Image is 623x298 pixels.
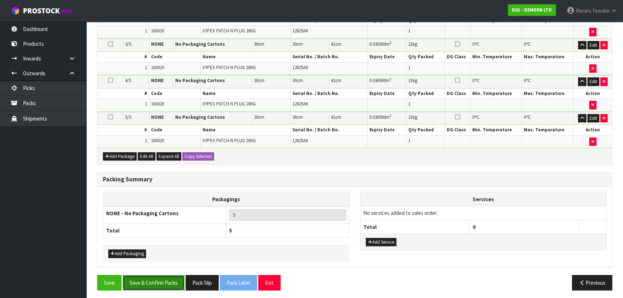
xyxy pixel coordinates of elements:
span: 5 [229,227,232,234]
td: ℃ [470,39,522,51]
th: # [97,89,149,99]
span: XYPEX PATCH N PLUG 20KG [203,28,256,34]
td: cm [290,112,329,125]
td: ℃ [522,39,573,51]
span: 0.036900 [369,77,386,83]
th: Code [149,125,200,135]
td: ℃ [522,75,573,88]
span: 1 [145,101,147,107]
th: Qty Packed [406,52,445,62]
th: Min. Temperature [470,52,522,62]
th: DG Class [445,52,470,62]
span: 30 [254,77,258,83]
td: cm [329,112,367,125]
span: 12825AK [292,28,308,34]
button: Copy Selected [182,152,214,161]
th: Code [149,52,200,62]
span: 0 [524,41,526,47]
span: 30 [292,77,297,83]
span: 1 [408,101,410,107]
span: 1 [408,64,410,71]
th: Action [573,52,612,62]
span: 0 [472,114,474,120]
td: m [368,75,406,88]
sup: 3 [390,77,391,81]
span: 0 [472,77,474,83]
button: Pack Slip [186,275,219,290]
span: 41 [331,77,335,83]
span: 1 [145,64,147,71]
strong: NONE [151,114,164,120]
span: XYPEX PATCH N PLUG 20KG [203,64,256,71]
small: WMS [61,8,72,15]
span: 1 [408,28,410,34]
span: 160020 [151,101,164,107]
th: Serial No. / Batch No. [290,89,368,99]
th: Serial No. / Batch No. [290,125,368,135]
td: m [368,112,406,125]
span: ProStock [23,6,60,15]
span: 12825AK [292,137,308,144]
a: D01 - DEMDEN LTD [508,4,556,16]
td: m [368,39,406,51]
span: 0 [524,77,526,83]
td: cm [252,112,290,125]
td: ℃ [522,112,573,125]
th: Qty Packed [406,89,445,99]
td: cm [252,75,290,88]
span: 30 [292,41,297,47]
th: Name [200,52,290,62]
td: No services added to sales order. [360,206,606,220]
sup: 3 [390,40,391,45]
th: Expiry Date [368,89,406,99]
td: cm [329,75,367,88]
button: Exit [258,275,281,290]
th: Action [573,125,612,135]
span: 41 [331,41,335,47]
th: Total [360,220,470,234]
th: Max. Temperature [522,89,573,99]
span: XYPEX PATCH N PLUG 20KG [203,101,256,107]
h3: Packing Summary [103,176,606,183]
span: 41 [331,114,335,120]
th: # [97,125,149,135]
span: 0.036900 [369,41,386,47]
th: Action [573,89,612,99]
strong: D01 - DEMDEN LTD [512,7,552,13]
span: 5/5 [125,114,131,120]
span: 1 [408,137,410,144]
th: Qty Packed [406,125,445,135]
span: 21 [408,114,412,120]
td: ℃ [470,75,522,88]
span: 12825AK [292,64,308,71]
td: cm [329,39,367,51]
sup: 3 [390,113,391,118]
button: Add Package [103,152,137,161]
span: 160020 [151,28,164,34]
th: Name [200,89,290,99]
strong: No Packaging Cartons [175,77,225,83]
td: ℃ [470,112,522,125]
span: Marara [576,7,591,14]
strong: NONE [151,77,164,83]
span: 12825AK [292,101,308,107]
th: Min. Temperature [470,125,522,135]
span: 30 [254,114,258,120]
td: cm [252,39,290,51]
span: 30 [292,114,297,120]
td: cm [290,39,329,51]
img: cube-alt.png [11,6,20,15]
th: # [97,52,149,62]
span: 21 [408,41,412,47]
button: Previous [572,275,612,290]
th: Expiry Date [368,125,406,135]
th: Max. Temperature [522,125,573,135]
th: Code [149,89,200,99]
strong: NONE [151,41,164,47]
button: Edit [587,114,599,123]
td: kg [406,39,445,51]
span: Expand All [159,153,179,159]
span: 3/5 [125,41,131,47]
span: 0 [472,41,474,47]
th: Serial No. / Batch No. [290,52,368,62]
